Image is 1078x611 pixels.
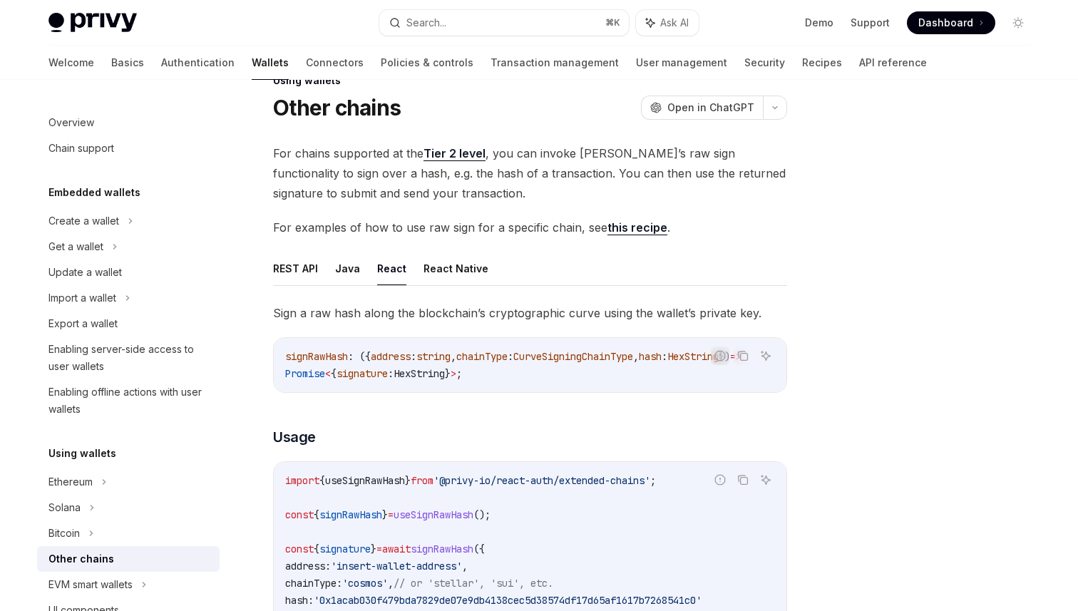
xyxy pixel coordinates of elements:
span: ({ [473,543,485,555]
a: Enabling offline actions with user wallets [37,379,220,422]
span: > [451,367,456,380]
span: { [331,367,337,380]
span: Sign a raw hash along the blockchain’s cryptographic curve using the wallet’s private key. [273,303,787,323]
div: Overview [48,114,94,131]
span: useSignRawHash [325,474,405,487]
div: Import a wallet [48,289,116,307]
div: Other chains [48,550,114,568]
span: < [325,367,331,380]
button: React Native [423,252,488,285]
span: CurveSigningChainType [513,350,633,363]
span: , [388,577,394,590]
a: Chain support [37,135,220,161]
a: Security [744,46,785,80]
span: signRawHash [411,543,473,555]
a: Connectors [306,46,364,80]
span: chainType: [285,577,342,590]
a: Tier 2 level [423,146,486,161]
span: } [371,543,376,555]
span: await [382,543,411,555]
span: 'cosmos' [342,577,388,590]
span: } [445,367,451,380]
a: Policies & controls [381,46,473,80]
a: Demo [805,16,833,30]
span: HexString [394,367,445,380]
div: Search... [406,14,446,31]
span: address: [285,560,331,573]
div: EVM smart wallets [48,576,133,593]
a: API reference [859,46,927,80]
span: const [285,508,314,521]
span: { [314,543,319,555]
span: Open in ChatGPT [667,101,754,115]
a: Support [851,16,890,30]
span: '@privy-io/react-auth/extended-chains' [433,474,650,487]
span: = [388,508,394,521]
a: Dashboard [907,11,995,34]
span: signature [337,367,388,380]
span: , [633,350,639,363]
span: : [388,367,394,380]
span: string [416,350,451,363]
span: Dashboard [918,16,973,30]
span: signRawHash [319,508,382,521]
span: => [730,350,741,363]
span: { [314,508,319,521]
span: ; [650,474,656,487]
span: ⌘ K [605,17,620,29]
span: from [411,474,433,487]
span: address [371,350,411,363]
img: light logo [48,13,137,33]
a: Authentication [161,46,235,80]
button: Search...⌘K [379,10,629,36]
span: useSignRawHash [394,508,473,521]
span: Promise [285,367,325,380]
button: Ask AI [756,346,775,365]
button: Ask AI [636,10,699,36]
div: Update a wallet [48,264,122,281]
div: Using wallets [273,73,787,88]
span: For chains supported at the , you can invoke [PERSON_NAME]’s raw sign functionality to sign over ... [273,143,787,203]
a: Enabling server-side access to user wallets [37,337,220,379]
span: , [462,560,468,573]
h1: Other chains [273,95,401,120]
a: Update a wallet [37,260,220,285]
button: Report incorrect code [711,346,729,365]
div: Enabling server-side access to user wallets [48,341,211,375]
span: : [411,350,416,363]
button: Report incorrect code [711,471,729,489]
a: User management [636,46,727,80]
a: Other chains [37,546,220,572]
span: (); [473,508,491,521]
button: Java [335,252,360,285]
span: } [405,474,411,487]
span: : ({ [348,350,371,363]
button: Copy the contents from the code block [734,471,752,489]
span: const [285,543,314,555]
a: Recipes [802,46,842,80]
span: signRawHash [285,350,348,363]
span: ; [456,367,462,380]
span: Ask AI [660,16,689,30]
span: import [285,474,319,487]
span: chainType [456,350,508,363]
a: Basics [111,46,144,80]
span: HexString [667,350,719,363]
span: hash: [285,594,314,607]
div: Bitcoin [48,525,80,542]
a: Overview [37,110,220,135]
span: } [382,508,388,521]
button: Open in ChatGPT [641,96,763,120]
button: React [377,252,406,285]
span: // or 'stellar', 'sui', etc. [394,577,553,590]
div: Enabling offline actions with user wallets [48,384,211,418]
span: = [376,543,382,555]
span: Usage [273,427,316,447]
div: Solana [48,499,81,516]
span: , [451,350,456,363]
div: Create a wallet [48,212,119,230]
a: this recipe [607,220,667,235]
span: { [319,474,325,487]
a: Export a wallet [37,311,220,337]
div: Get a wallet [48,238,103,255]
